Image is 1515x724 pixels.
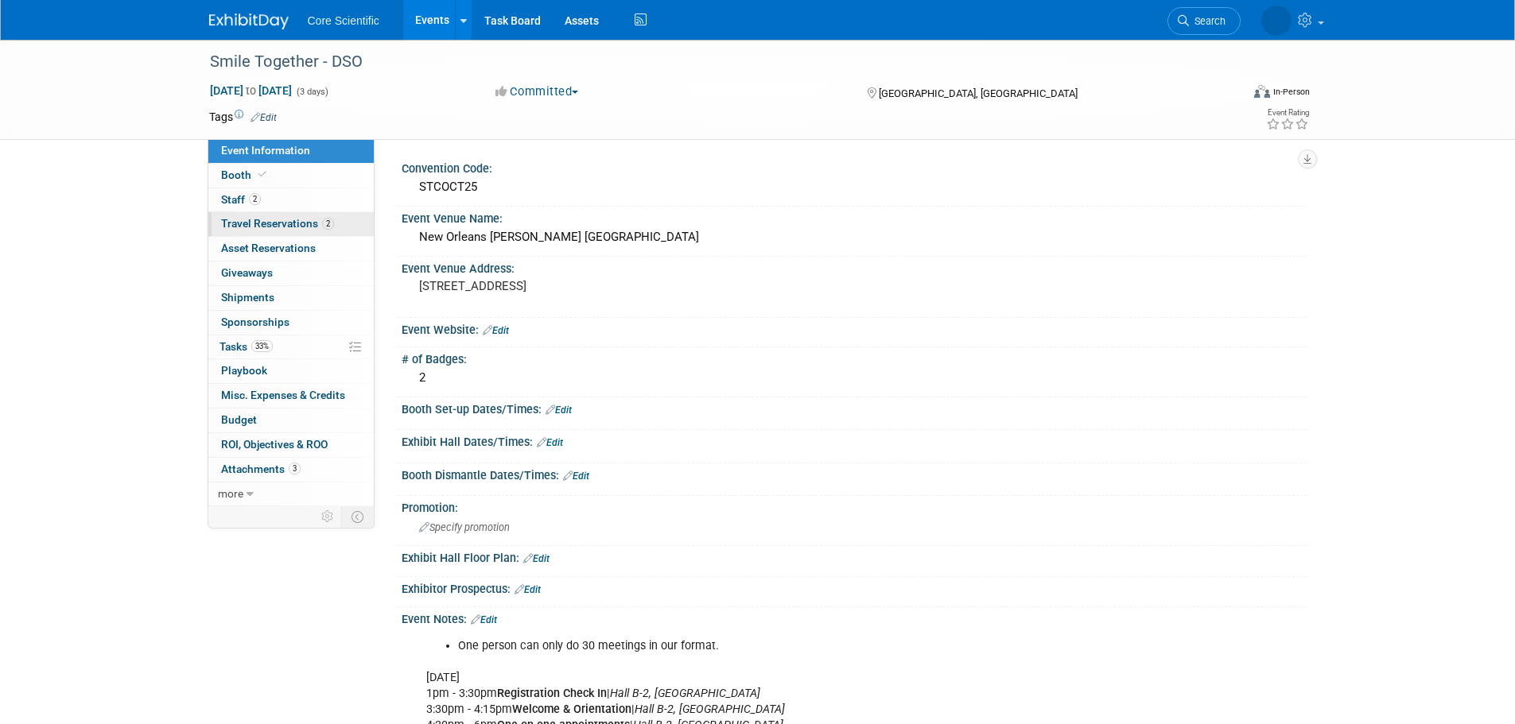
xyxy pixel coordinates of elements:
[221,217,334,230] span: Travel Reservations
[1147,83,1311,106] div: Event Format
[497,687,607,700] b: Registration Check In
[402,257,1307,277] div: Event Venue Address:
[419,521,510,533] span: Specify promotion
[209,83,293,98] span: [DATE] [DATE]
[402,318,1307,339] div: Event Website:
[402,430,1307,451] div: Exhibit Hall Dates/Times:
[251,340,273,352] span: 33%
[208,261,374,285] a: Giveaways
[221,364,267,377] span: Playbook
[1167,7,1241,35] a: Search
[219,340,273,353] span: Tasks
[221,413,257,426] span: Budget
[419,279,761,293] pre: [STREET_ADDRESS]
[341,506,374,527] td: Toggle Event Tabs
[471,614,497,625] a: Edit
[635,703,785,716] i: Hall B-2, [GEOGRAPHIC_DATA]
[546,405,572,416] a: Edit
[1189,15,1226,27] span: Search
[414,225,1295,250] div: New Orleans [PERSON_NAME] [GEOGRAPHIC_DATA]
[208,384,374,408] a: Misc. Expenses & Credits
[208,482,374,506] a: more
[402,496,1307,516] div: Promotion:
[208,139,374,163] a: Event Information
[563,470,589,482] a: Edit
[208,335,374,359] a: Tasks33%
[402,207,1307,226] div: Event Venue Name:
[251,112,277,123] a: Edit
[221,316,289,328] span: Sponsorships
[209,14,289,29] img: ExhibitDay
[402,607,1307,628] div: Event Notes:
[208,212,374,236] a: Travel Reservations2
[610,687,760,700] i: Hall B-2, [GEOGRAPHIC_DATA]
[289,463,301,474] span: 3
[208,164,374,188] a: Booth
[221,168,270,181] span: Booth
[402,463,1307,484] div: Booth Dismantle Dates/Times:
[221,144,310,157] span: Event Information
[209,109,277,125] td: Tags
[204,48,1217,76] div: Smile Together - DSO
[512,703,631,716] b: Welcome & Orientation
[490,83,585,100] button: Committed
[483,325,509,336] a: Edit
[402,157,1307,176] div: Convention Code:
[1254,85,1270,98] img: Format-Inperson.png
[221,291,274,304] span: Shipments
[308,14,379,27] span: Core Scientific
[537,437,563,448] a: Edit
[1272,86,1310,98] div: In-Person
[208,188,374,212] a: Staff2
[218,487,243,500] span: more
[221,389,345,401] span: Misc. Expenses & Credits
[208,433,374,457] a: ROI, Objectives & ROO
[402,577,1307,598] div: Exhibitor Prospectus:
[208,458,374,482] a: Attachments3
[458,638,1122,654] li: One person can only do 30 meetings in our format.
[295,87,328,97] span: (3 days)
[208,311,374,335] a: Sponsorships
[208,237,374,261] a: Asset Reservations
[221,438,328,451] span: ROI, Objectives & ROO
[221,266,273,279] span: Giveaways
[402,347,1307,367] div: # of Badges:
[221,463,301,475] span: Attachments
[208,408,374,432] a: Budget
[258,170,266,179] i: Booth reservation complete
[322,218,334,230] span: 2
[414,366,1295,390] div: 2
[221,193,261,206] span: Staff
[1266,109,1309,117] div: Event Rating
[402,546,1307,567] div: Exhibit Hall Floor Plan:
[243,84,258,97] span: to
[879,87,1078,99] span: [GEOGRAPHIC_DATA], [GEOGRAPHIC_DATA]
[314,506,342,527] td: Personalize Event Tab Strip
[1261,6,1292,36] img: Alyona Yurchenko
[515,584,541,595] a: Edit
[249,193,261,205] span: 2
[221,242,316,254] span: Asset Reservations
[208,286,374,310] a: Shipments
[523,553,550,564] a: Edit
[402,397,1307,418] div: Booth Set-up Dates/Times:
[208,359,374,383] a: Playbook
[414,175,1295,199] div: STCOCT25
